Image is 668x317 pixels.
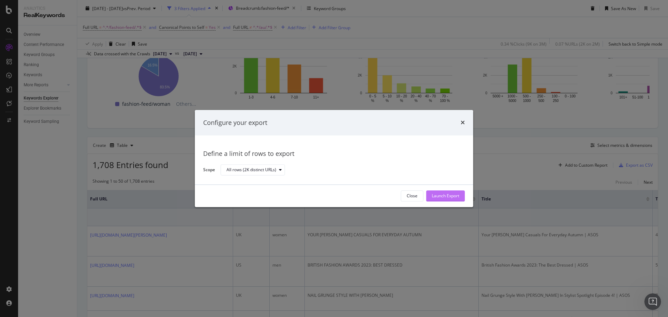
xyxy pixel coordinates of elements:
[195,110,473,207] div: modal
[203,150,465,159] div: Define a limit of rows to export
[426,190,465,201] button: Launch Export
[644,293,661,310] iframe: Intercom live chat
[203,118,267,127] div: Configure your export
[226,168,276,172] div: All rows (2K distinct URLs)
[461,118,465,127] div: times
[203,167,215,174] label: Scope
[407,193,417,199] div: Close
[221,165,285,176] button: All rows (2K distinct URLs)
[401,190,423,201] button: Close
[432,193,459,199] div: Launch Export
